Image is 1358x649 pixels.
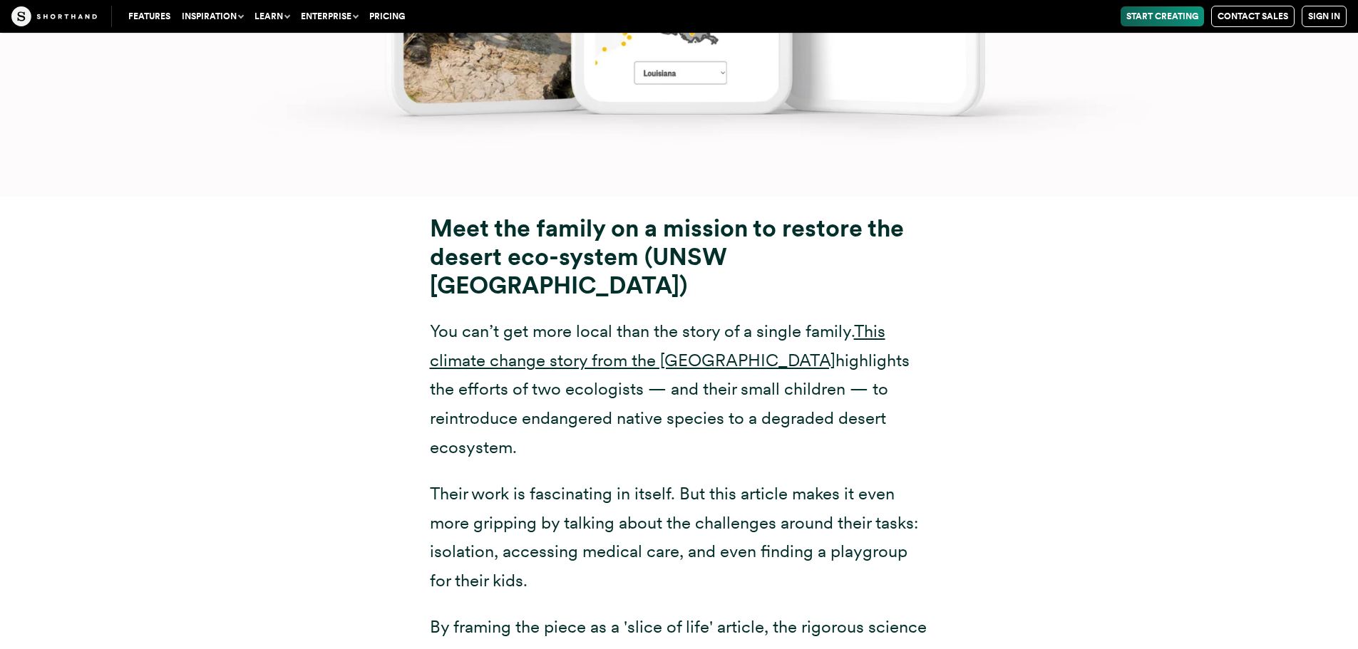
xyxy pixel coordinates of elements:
img: The Craft [11,6,97,26]
a: Sign in [1302,6,1347,27]
p: Their work is fascinating in itself. But this article makes it even more gripping by talking abou... [430,479,929,596]
button: Enterprise [295,6,364,26]
button: Inspiration [176,6,249,26]
a: Features [123,6,176,26]
a: This climate change story from the [GEOGRAPHIC_DATA] [430,321,885,370]
a: Start Creating [1121,6,1204,26]
a: Contact Sales [1211,6,1295,27]
p: You can’t get more local than the story of a single family. highlights the efforts of two ecologi... [430,317,929,462]
a: Pricing [364,6,411,26]
strong: Meet the family on a mission to restore the desert eco-system (UNSW [GEOGRAPHIC_DATA]) [430,214,904,300]
button: Learn [249,6,295,26]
